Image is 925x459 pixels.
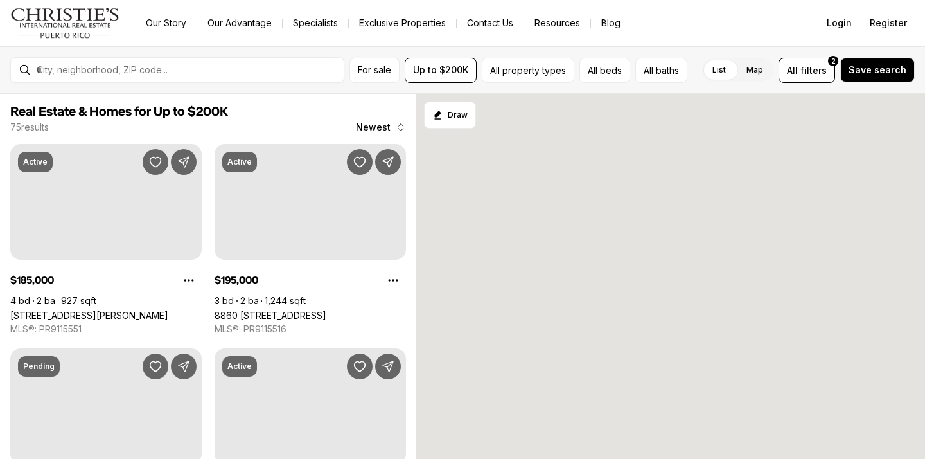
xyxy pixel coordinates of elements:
[143,354,168,379] button: Save Property: Q-19 Calle 16 URB. VERSALLES
[819,10,859,36] button: Login
[736,59,773,82] label: Map
[831,56,836,66] span: 2
[591,14,631,32] a: Blog
[827,18,852,28] span: Login
[197,14,282,32] a: Our Advantage
[702,59,736,82] label: List
[143,149,168,175] button: Save Property: 56 CALLE
[349,58,400,83] button: For sale
[176,267,202,293] button: Property options
[779,58,835,83] button: Allfilters2
[347,149,373,175] button: Save Property: 8860 PASEO DEL REY #H-102
[23,361,55,372] p: Pending
[349,14,456,32] a: Exclusive Properties
[23,157,48,167] p: Active
[482,58,574,83] button: All property types
[358,65,391,75] span: For sale
[10,105,228,118] span: Real Estate & Homes for Up to $200K
[862,10,915,36] button: Register
[227,361,252,372] p: Active
[215,310,326,321] a: 8860 PASEO DEL REY #H-102, CAROLINA PR, 00987
[347,354,373,379] button: Save Property: Calle Julia Blq AM 24 VILLA RICA
[635,58,687,83] button: All baths
[524,14,590,32] a: Resources
[413,65,468,75] span: Up to $200K
[579,58,630,83] button: All beds
[870,18,907,28] span: Register
[227,157,252,167] p: Active
[457,14,524,32] button: Contact Us
[380,267,406,293] button: Property options
[10,122,49,132] p: 75 results
[356,122,391,132] span: Newest
[800,64,827,77] span: filters
[283,14,348,32] a: Specialists
[348,114,414,140] button: Newest
[10,8,120,39] img: logo
[840,58,915,82] button: Save search
[10,310,168,321] a: 56 CALLE, SAN JUAN PR, 00921
[405,58,477,83] button: Up to $200K
[849,65,906,75] span: Save search
[424,102,476,129] button: Start drawing
[136,14,197,32] a: Our Story
[787,64,798,77] span: All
